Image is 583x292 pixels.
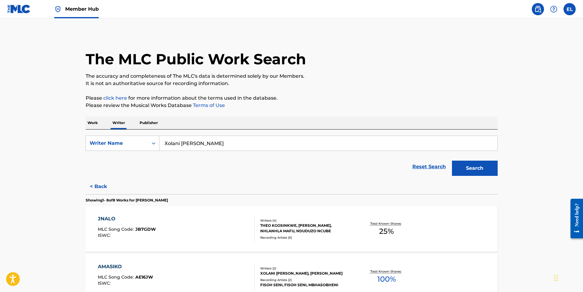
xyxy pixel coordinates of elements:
div: Help [548,3,560,15]
span: ISWC : [98,280,112,286]
span: MLC Song Code : [98,226,135,232]
span: AE16JW [135,274,153,280]
p: Publisher [138,116,160,129]
p: Writer [111,116,127,129]
div: AMASIKO [98,263,153,270]
span: ISWC : [98,233,112,238]
a: JNALOMLC Song Code:JB7GDWISWC:Writers (4)THEO KGOSINKWE, [PERSON_NAME], NHLANHLA MAFU, NDUDUZO NC... [86,206,498,252]
button: Search [452,161,498,176]
div: XOLANI [PERSON_NAME], [PERSON_NAME] [260,271,352,276]
p: Work [86,116,100,129]
p: The accuracy and completeness of The MLC's data is determined solely by our Members. [86,73,498,80]
p: Total Known Shares: [370,221,403,226]
p: Total Known Shares: [370,269,403,274]
button: < Back [86,179,122,194]
div: Recording Artists ( 0 ) [260,235,352,240]
div: Writers ( 2 ) [260,266,352,271]
p: Please for more information about the terms used in the database. [86,94,498,102]
span: JB7GDW [135,226,156,232]
span: 100 % [377,274,396,285]
span: 25 % [379,226,394,237]
img: MLC Logo [7,5,31,13]
div: THEO KGOSINKWE, [PERSON_NAME], NHLANHLA MAFU, NDUDUZO NCUBE [260,223,352,234]
div: FISOH SENI, FISOH SENI, MBHASOBHENI [260,282,352,288]
a: click here [103,95,127,101]
p: Showing 1 - 8 of 8 Works for [PERSON_NAME] [86,198,168,203]
h1: The MLC Public Work Search [86,50,306,68]
div: Drag [554,269,558,287]
p: It is not an authoritative source for recording information. [86,80,498,87]
iframe: Resource Center [566,194,583,243]
p: Please review the Musical Works Database [86,102,498,109]
iframe: Chat Widget [553,263,583,292]
img: help [550,5,557,13]
div: Recording Artists ( 2 ) [260,278,352,282]
span: Member Hub [65,5,99,12]
a: Terms of Use [192,102,225,108]
form: Search Form [86,136,498,179]
div: JNALO [98,215,156,223]
div: User Menu [563,3,576,15]
span: MLC Song Code : [98,274,135,280]
a: Public Search [532,3,544,15]
div: Writers ( 4 ) [260,218,352,223]
img: Top Rightsholder [54,5,62,13]
img: search [534,5,542,13]
div: Writer Name [90,140,144,147]
a: Reset Search [409,160,449,173]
